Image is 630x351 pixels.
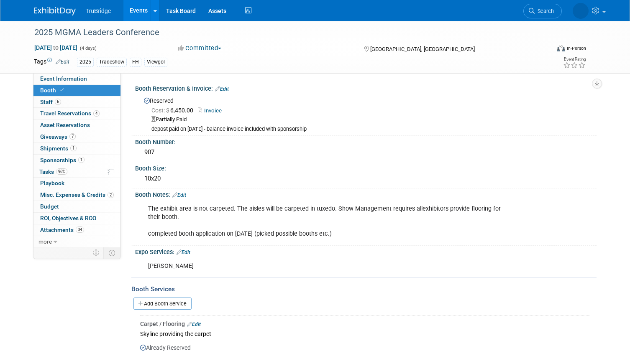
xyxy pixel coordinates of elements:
a: Edit [172,192,186,198]
span: 96% [56,168,67,175]
a: Tasks96% [33,166,120,178]
span: Travel Reservations [40,110,100,117]
span: ROI, Objectives & ROO [40,215,96,221]
span: 7 [69,133,76,140]
a: ROI, Objectives & ROO [33,213,120,224]
a: Attachments34 [33,224,120,236]
img: ExhibitDay [34,7,76,15]
td: Toggle Event Tabs [103,247,120,258]
div: In-Person [566,45,586,51]
a: Staff6 [33,97,120,108]
div: Partially Paid [151,116,590,124]
a: Edit [215,86,229,92]
div: Booth Number: [135,136,597,146]
span: Misc. Expenses & Credits [40,191,114,198]
div: The exhibit area is not carpeted. The aisles will be carpeted in tuxedo. Show Management requires... [142,201,507,242]
span: [GEOGRAPHIC_DATA], [GEOGRAPHIC_DATA] [370,46,475,52]
span: Giveaways [40,133,76,140]
span: Search [535,8,554,14]
span: Budget [40,203,59,210]
a: Booth [33,85,120,96]
div: depost paid on [DATE] - balance invoice included with sponsorship [151,126,590,133]
span: [DATE] [DATE] [34,44,78,51]
a: Giveaways7 [33,131,120,142]
span: 2 [108,192,114,198]
span: 34 [76,226,84,233]
div: Viewgol [144,58,167,66]
a: Shipments1 [33,143,120,154]
span: to [52,44,60,51]
span: Tasks [39,168,67,175]
span: Staff [40,99,61,105]
a: Edit [56,59,69,65]
a: Misc. Expenses & Credits2 [33,189,120,201]
div: Booth Size: [135,162,597,173]
div: 10x20 [141,172,590,185]
a: Edit [187,321,201,327]
span: 1 [70,145,77,151]
a: Sponsorships1 [33,155,120,166]
button: Committed [175,44,225,53]
div: [PERSON_NAME] [142,258,507,275]
a: Playbook [33,178,120,189]
div: Reserved [141,94,590,133]
div: 2025 MGMA Leaders Conference [31,25,539,40]
span: 6 [55,99,61,105]
div: Booth Reservation & Invoice: [135,82,597,93]
a: Search [523,4,562,18]
td: Personalize Event Tab Strip [89,247,104,258]
span: Attachments [40,226,84,233]
div: Booth Services [131,285,597,294]
div: FH [130,58,141,66]
span: Shipments [40,145,77,152]
a: Event Information [33,73,120,84]
div: Event Format [505,43,586,56]
span: Booth [40,87,66,94]
div: Expo Services: [135,246,597,257]
span: 4 [93,110,100,117]
div: 907 [141,146,590,159]
img: Format-Inperson.png [557,45,565,51]
span: Cost: $ [151,107,170,114]
td: Tags [34,57,69,67]
a: Budget [33,201,120,212]
i: Booth reservation complete [60,88,64,92]
span: Sponsorships [40,157,85,163]
span: Asset Reservations [40,122,90,128]
span: 1 [78,157,85,163]
a: Travel Reservations4 [33,108,120,119]
img: Marg Louwagie [573,3,589,19]
div: Carpet / Flooring [140,320,590,328]
a: Asset Reservations [33,120,120,131]
div: 2025 [77,58,94,66]
a: Edit [177,249,190,255]
span: TruBridge [86,8,111,14]
div: Booth Notes: [135,188,597,199]
a: Invoice [198,107,226,114]
div: Tradeshow [97,58,127,66]
a: more [33,236,120,247]
div: Event Rating [563,57,586,61]
div: Skyline providing the carpet [140,328,590,339]
span: (4 days) [79,46,97,51]
span: more [38,238,52,245]
a: Add Booth Service [133,298,192,310]
span: Event Information [40,75,87,82]
span: Playbook [40,180,64,186]
span: 6,450.00 [151,107,197,114]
